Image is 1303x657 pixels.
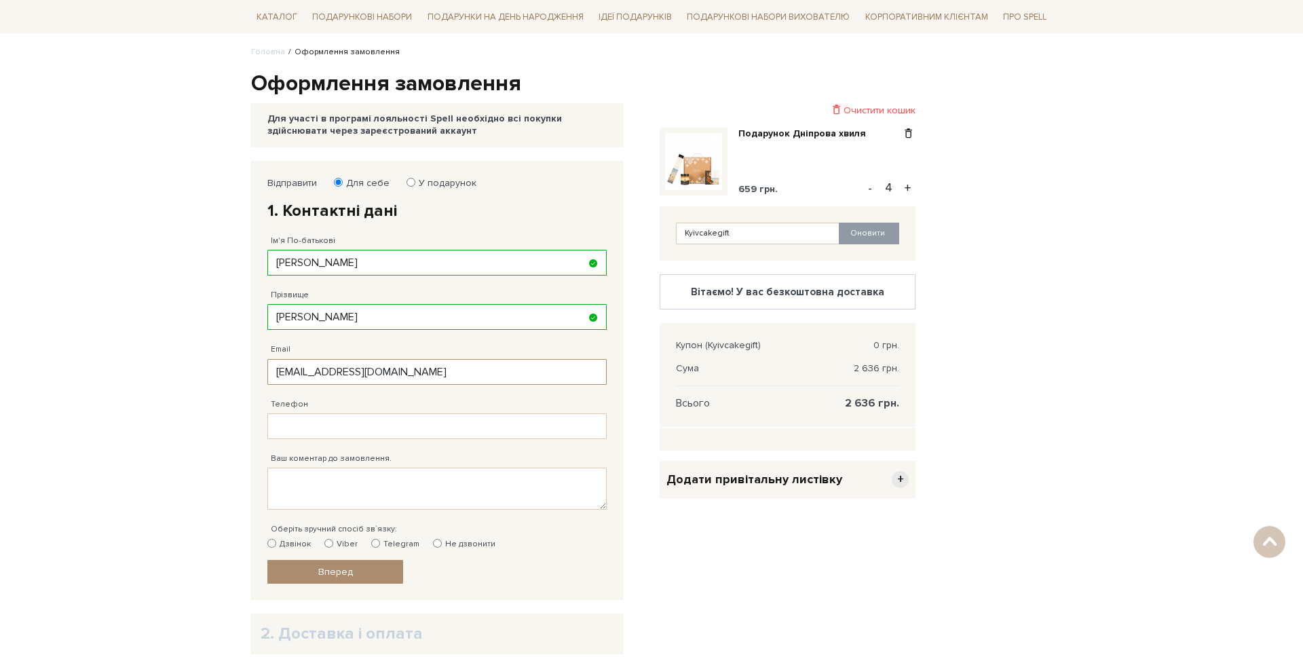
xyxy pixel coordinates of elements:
a: Ідеї подарунків [593,7,677,28]
h2: 1. Контактні дані [267,200,607,221]
img: Подарунок Дніпрова хвиля [665,133,722,190]
label: Telegram [371,538,419,550]
input: У подарунок [407,178,415,187]
span: + [892,471,909,488]
label: Телефон [271,398,308,411]
span: Сума [676,362,699,375]
a: Подарунки на День народження [422,7,589,28]
a: Подарункові набори [307,7,417,28]
input: Telegram [371,539,380,548]
button: Оновити [839,223,899,244]
span: Додати привітальну листівку [666,472,842,487]
button: + [900,178,915,198]
input: Не дзвонити [433,539,442,548]
div: Вітаємо! У вас безкоштовна доставка [671,286,904,298]
a: Про Spell [998,7,1052,28]
span: 2 636 грн. [845,397,899,409]
input: Введіть код купона [676,223,840,244]
span: 659 грн. [738,183,778,195]
label: Ваш коментар до замовлення. [271,453,392,465]
h1: Оформлення замовлення [251,70,1052,98]
span: 2 636 грн. [854,362,899,375]
a: Корпоративним клієнтам [860,5,994,29]
span: Всього [676,397,710,409]
label: Для себе [337,177,390,189]
label: Прізвище [271,289,309,301]
label: Email [271,343,290,356]
span: Купон (Kyivcakegift) [676,339,761,352]
input: Для себе [334,178,343,187]
h2: 2. Доставка і оплата [261,623,613,644]
div: Для участі в програмі лояльності Spell необхідно всі покупки здійснювати через зареєстрований акк... [267,113,607,137]
div: Очистити кошик [660,104,915,117]
a: Подарункові набори вихователю [681,5,855,29]
a: Головна [251,47,285,57]
input: Viber [324,539,333,548]
label: Не дзвонити [433,538,495,550]
label: Оберіть зручний спосіб зв`язку: [271,523,397,536]
li: Оформлення замовлення [285,46,400,58]
span: 0 грн. [873,339,899,352]
label: Відправити [267,177,317,189]
a: Каталог [251,7,303,28]
button: - [863,178,877,198]
input: Дзвінок [267,539,276,548]
label: Дзвінок [267,538,311,550]
label: У подарунок [410,177,476,189]
label: Viber [324,538,358,550]
span: Вперед [318,566,353,578]
label: Ім'я По-батькові [271,235,335,247]
a: Подарунок Дніпрова хвиля [738,128,876,140]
